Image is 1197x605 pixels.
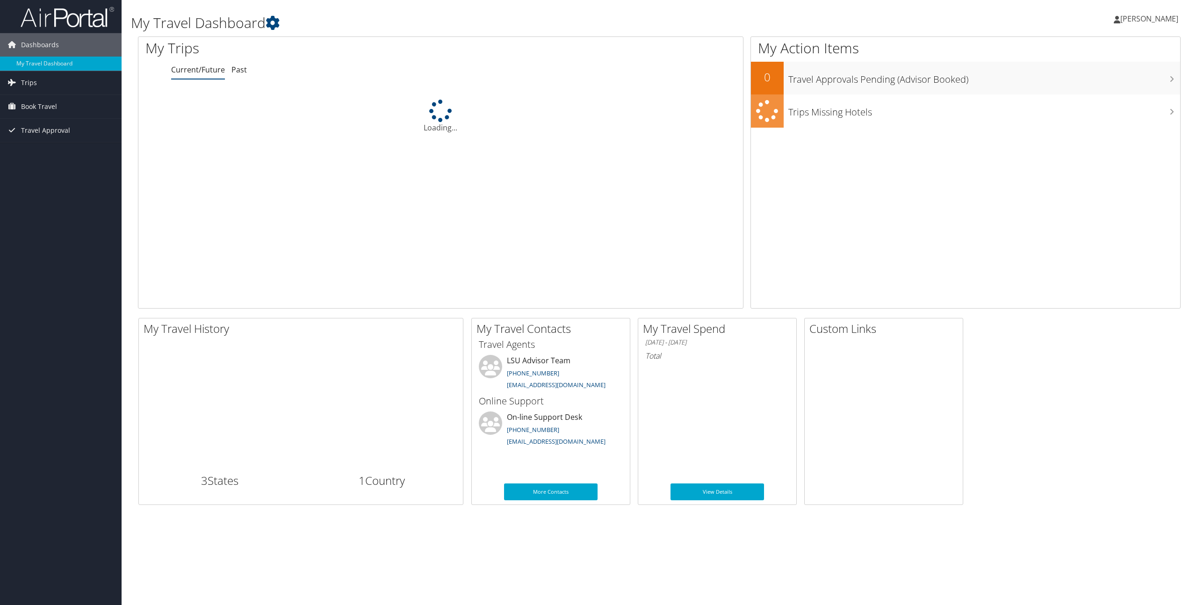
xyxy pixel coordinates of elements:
[201,473,208,488] span: 3
[751,38,1180,58] h1: My Action Items
[21,33,59,57] span: Dashboards
[671,483,764,500] a: View Details
[507,369,559,377] a: [PHONE_NUMBER]
[145,38,484,58] h1: My Trips
[645,338,789,347] h6: [DATE] - [DATE]
[643,321,796,337] h2: My Travel Spend
[751,94,1180,128] a: Trips Missing Hotels
[507,425,559,434] a: [PHONE_NUMBER]
[751,62,1180,94] a: 0Travel Approvals Pending (Advisor Booked)
[507,437,606,446] a: [EMAIL_ADDRESS][DOMAIN_NAME]
[171,65,225,75] a: Current/Future
[146,473,294,489] h2: States
[474,355,627,393] li: LSU Advisor Team
[21,6,114,28] img: airportal-logo.png
[751,69,784,85] h2: 0
[476,321,630,337] h2: My Travel Contacts
[474,411,627,450] li: On-line Support Desk
[809,321,963,337] h2: Custom Links
[359,473,365,488] span: 1
[479,338,623,351] h3: Travel Agents
[504,483,598,500] a: More Contacts
[507,381,606,389] a: [EMAIL_ADDRESS][DOMAIN_NAME]
[21,95,57,118] span: Book Travel
[21,119,70,142] span: Travel Approval
[788,101,1180,119] h3: Trips Missing Hotels
[1120,14,1178,24] span: [PERSON_NAME]
[231,65,247,75] a: Past
[308,473,456,489] h2: Country
[21,71,37,94] span: Trips
[131,13,836,33] h1: My Travel Dashboard
[144,321,463,337] h2: My Travel History
[645,351,789,361] h6: Total
[138,100,743,133] div: Loading...
[788,68,1180,86] h3: Travel Approvals Pending (Advisor Booked)
[479,395,623,408] h3: Online Support
[1114,5,1188,33] a: [PERSON_NAME]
